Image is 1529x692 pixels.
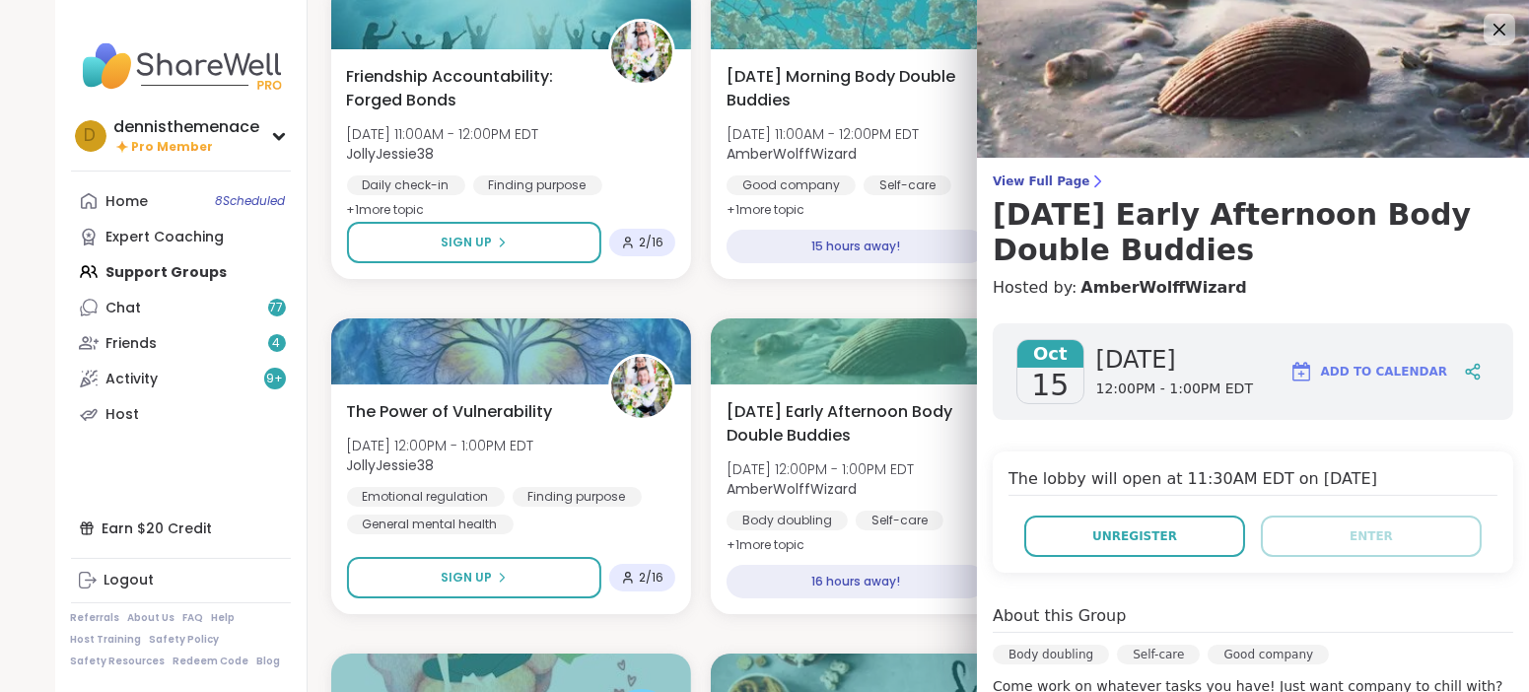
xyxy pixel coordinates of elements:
[183,611,204,625] a: FAQ
[639,570,663,586] span: 2 / 16
[727,124,919,144] span: [DATE] 11:00AM - 12:00PM EDT
[1080,276,1246,300] a: AmberWolffWizard
[611,357,672,418] img: JollyJessie38
[71,325,291,361] a: Friends4
[611,22,672,83] img: JollyJessie38
[347,144,435,164] b: JollyJessie38
[727,175,856,195] div: Good company
[513,487,642,507] div: Finding purpose
[347,455,435,475] b: JollyJessie38
[257,655,281,668] a: Blog
[727,511,848,530] div: Body doubling
[441,569,492,587] span: Sign Up
[347,175,465,195] div: Daily check-in
[150,633,220,647] a: Safety Policy
[1092,527,1177,545] span: Unregister
[993,173,1513,268] a: View Full Page[DATE] Early Afternoon Body Double Buddies
[1096,380,1253,399] span: 12:00PM - 1:00PM EDT
[128,611,175,625] a: About Us
[993,604,1126,628] h4: About this Group
[71,563,291,598] a: Logout
[473,175,602,195] div: Finding purpose
[114,116,260,138] div: dennisthemenace
[132,139,214,156] span: Pro Member
[104,571,155,590] div: Logout
[71,396,291,432] a: Host
[727,230,986,263] div: 15 hours away!
[106,334,158,354] div: Friends
[727,565,986,598] div: 16 hours away!
[727,400,966,448] span: [DATE] Early Afternoon Body Double Buddies
[856,511,943,530] div: Self-care
[1096,344,1253,376] span: [DATE]
[1321,363,1447,381] span: Add to Calendar
[270,300,284,316] span: 77
[71,219,291,254] a: Expert Coaching
[71,511,291,546] div: Earn $20 Credit
[347,222,601,263] button: Sign Up
[347,65,587,112] span: Friendship Accountability: Forged Bonds
[106,228,225,247] div: Expert Coaching
[441,234,492,251] span: Sign Up
[106,370,159,389] div: Activity
[71,633,142,647] a: Host Training
[106,405,140,425] div: Host
[727,479,857,499] b: AmberWolffWizard
[71,183,291,219] a: Home8Scheduled
[347,124,539,144] span: [DATE] 11:00AM - 12:00PM EDT
[347,436,534,455] span: [DATE] 12:00PM - 1:00PM EDT
[85,123,97,149] span: d
[993,645,1109,664] div: Body doubling
[1350,527,1393,545] span: Enter
[993,173,1513,189] span: View Full Page
[993,276,1513,300] h4: Hosted by:
[266,371,283,387] span: 9 +
[273,335,281,352] span: 4
[71,32,291,101] img: ShareWell Nav Logo
[106,192,149,212] div: Home
[1208,645,1329,664] div: Good company
[864,175,951,195] div: Self-care
[347,557,601,598] button: Sign Up
[1008,467,1497,496] h4: The lobby will open at 11:30AM EDT on [DATE]
[174,655,249,668] a: Redeem Code
[1031,368,1069,403] span: 15
[212,611,236,625] a: Help
[71,361,291,396] a: Activity9+
[1261,516,1482,557] button: Enter
[727,144,857,164] b: AmberWolffWizard
[216,193,286,209] span: 8 Scheduled
[727,65,966,112] span: [DATE] Morning Body Double Buddies
[1289,360,1313,383] img: ShareWell Logomark
[1117,645,1200,664] div: Self-care
[347,400,553,424] span: The Power of Vulnerability
[727,459,914,479] span: [DATE] 12:00PM - 1:00PM EDT
[1024,516,1245,557] button: Unregister
[347,515,514,534] div: General mental health
[1017,340,1083,368] span: Oct
[71,611,120,625] a: Referrals
[639,235,663,250] span: 2 / 16
[106,299,142,318] div: Chat
[71,655,166,668] a: Safety Resources
[993,197,1513,268] h3: [DATE] Early Afternoon Body Double Buddies
[1281,348,1456,395] button: Add to Calendar
[347,487,505,507] div: Emotional regulation
[71,290,291,325] a: Chat77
